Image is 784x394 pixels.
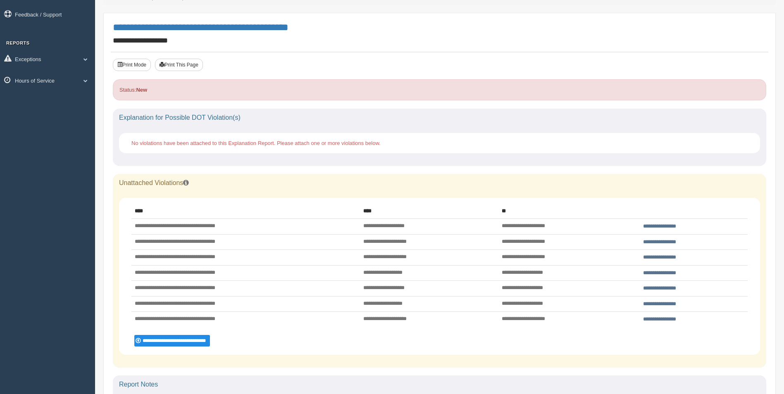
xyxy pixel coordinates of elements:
[113,109,766,127] div: Explanation for Possible DOT Violation(s)
[131,140,381,146] span: No violations have been attached to this Explanation Report. Please attach one or more violations...
[113,79,766,100] div: Status:
[113,59,151,71] button: Print Mode
[155,59,203,71] button: Print This Page
[113,174,766,192] div: Unattached Violations
[136,87,147,93] strong: New
[113,375,766,394] div: Report Notes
